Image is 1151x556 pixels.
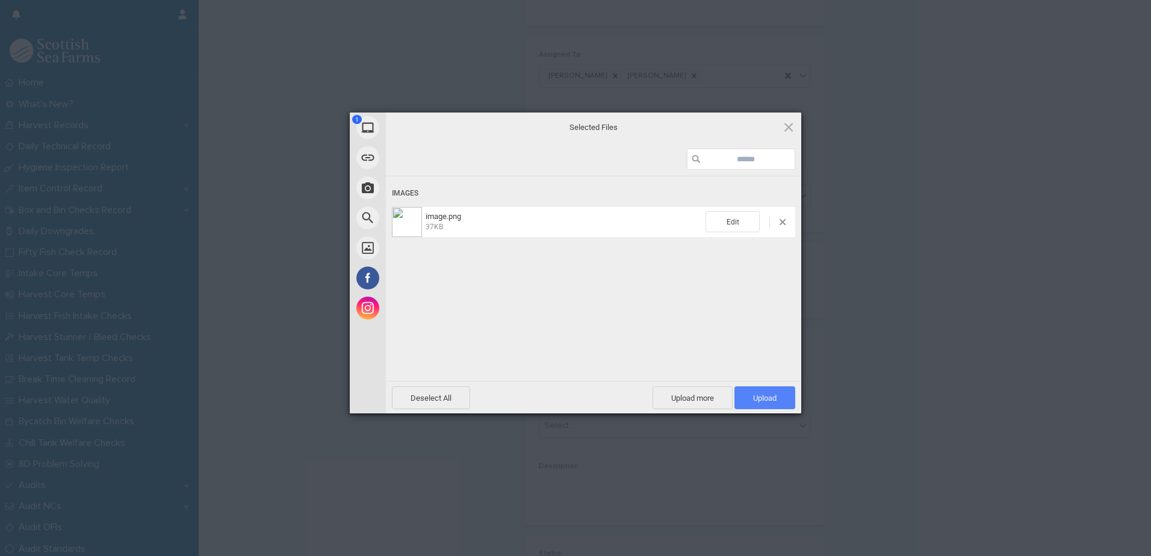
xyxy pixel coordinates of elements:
div: Link (URL) [350,143,494,173]
span: 37KB [426,223,443,231]
span: Edit [706,211,760,232]
span: Upload [734,386,795,409]
div: Images [392,182,795,205]
span: image.png [422,212,706,232]
div: Unsplash [350,233,494,263]
span: image.png [426,212,461,221]
span: 1 [352,115,362,124]
span: Selected Files [473,122,714,133]
div: Instagram [350,293,494,323]
img: bd4b9cd3-1b9c-4bb3-a053-e268c58091ba [392,207,422,237]
div: My Device [350,113,494,143]
span: Upload more [653,386,733,409]
div: Web Search [350,203,494,233]
div: Facebook [350,263,494,293]
span: Deselect All [392,386,470,409]
span: Upload [753,394,777,403]
span: Click here or hit ESC to close picker [782,120,795,134]
div: Take Photo [350,173,494,203]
